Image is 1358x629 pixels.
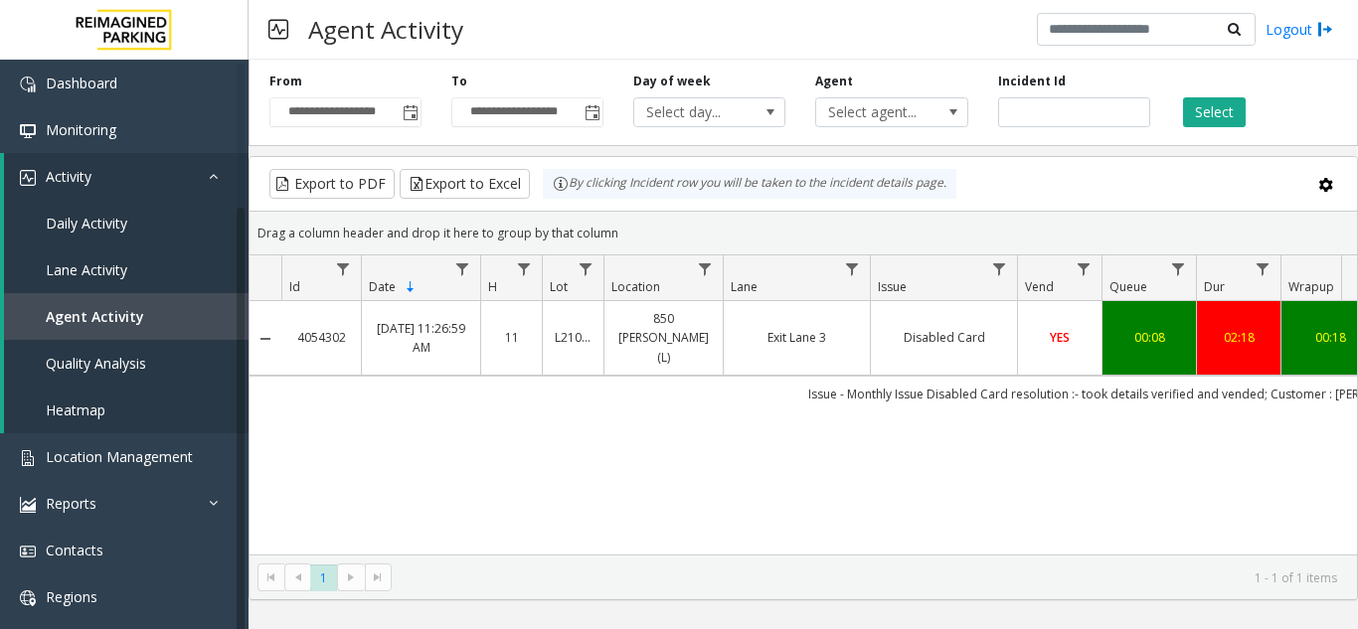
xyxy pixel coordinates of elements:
[269,73,302,90] label: From
[611,278,660,295] span: Location
[4,153,249,200] a: Activity
[46,120,116,139] span: Monitoring
[488,278,497,295] span: H
[20,544,36,559] img: 'icon'
[1114,328,1184,347] a: 00:08
[816,98,936,126] span: Select agent...
[46,214,127,233] span: Daily Activity
[330,255,357,282] a: Id Filter Menu
[399,98,421,126] span: Toggle popup
[46,541,103,559] span: Contacts
[400,169,530,199] button: Export to Excel
[46,400,105,419] span: Heatmap
[4,340,249,387] a: Quality Analysis
[46,74,117,92] span: Dashboard
[1165,255,1192,282] a: Queue Filter Menu
[883,328,1005,347] a: Disabled Card
[1209,328,1269,347] a: 02:18
[404,569,1337,586] kendo-pager-info: 1 - 1 of 1 items
[269,169,395,199] button: Export to PDF
[878,278,907,295] span: Issue
[815,73,853,90] label: Agent
[403,279,419,295] span: Sortable
[633,73,711,90] label: Day of week
[1030,328,1090,347] a: YES
[298,5,473,54] h3: Agent Activity
[20,450,36,466] img: 'icon'
[20,77,36,92] img: 'icon'
[493,328,530,347] a: 11
[250,255,1357,554] div: Data table
[20,497,36,513] img: 'icon'
[692,255,719,282] a: Location Filter Menu
[1025,278,1054,295] span: Vend
[616,309,711,367] a: 850 [PERSON_NAME] (L)
[581,98,602,126] span: Toggle popup
[543,169,956,199] div: By clicking Incident row you will be taken to the incident details page.
[250,331,281,347] a: Collapse Details
[20,123,36,139] img: 'icon'
[1204,278,1225,295] span: Dur
[20,170,36,186] img: 'icon'
[986,255,1013,282] a: Issue Filter Menu
[1266,19,1333,40] a: Logout
[550,278,568,295] span: Lot
[1317,19,1333,40] img: logout
[46,494,96,513] span: Reports
[1250,255,1276,282] a: Dur Filter Menu
[4,200,249,246] a: Daily Activity
[46,587,97,606] span: Regions
[46,447,193,466] span: Location Management
[553,176,569,192] img: infoIcon.svg
[1288,278,1334,295] span: Wrapup
[4,387,249,433] a: Heatmap
[1050,329,1070,346] span: YES
[1109,278,1147,295] span: Queue
[46,167,91,186] span: Activity
[731,278,758,295] span: Lane
[46,354,146,373] span: Quality Analysis
[369,278,396,295] span: Date
[293,328,349,347] a: 4054302
[555,328,592,347] a: L21091600
[4,293,249,340] a: Agent Activity
[250,216,1357,250] div: Drag a column header and drop it here to group by that column
[449,255,476,282] a: Date Filter Menu
[634,98,755,126] span: Select day...
[374,319,468,357] a: [DATE] 11:26:59 AM
[1071,255,1098,282] a: Vend Filter Menu
[20,590,36,606] img: 'icon'
[46,307,144,326] span: Agent Activity
[736,328,858,347] a: Exit Lane 3
[1183,97,1246,127] button: Select
[4,246,249,293] a: Lane Activity
[511,255,538,282] a: H Filter Menu
[451,73,467,90] label: To
[268,5,288,54] img: pageIcon
[998,73,1066,90] label: Incident Id
[289,278,300,295] span: Id
[839,255,866,282] a: Lane Filter Menu
[46,260,127,279] span: Lane Activity
[310,564,337,591] span: Page 1
[573,255,599,282] a: Lot Filter Menu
